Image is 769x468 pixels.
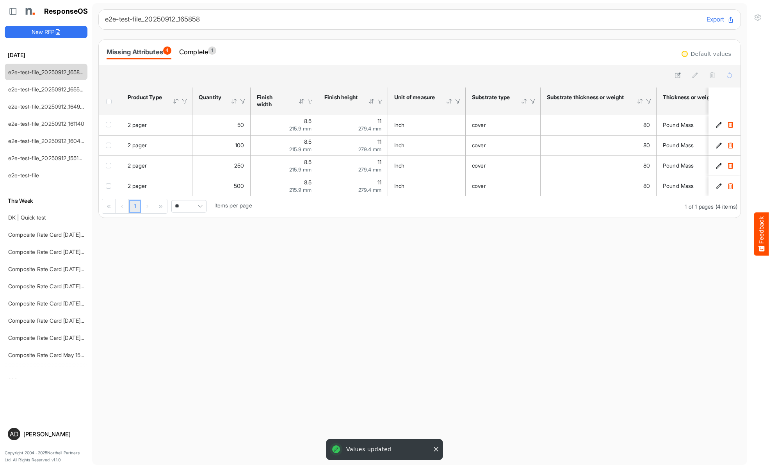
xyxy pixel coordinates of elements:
div: Filter Icon [377,98,384,105]
div: Go to previous page [116,199,129,213]
span: 80 [643,182,650,189]
span: 11 [377,159,381,165]
span: 11 [377,138,381,145]
td: checkbox [99,176,121,196]
td: 8.5 is template cell Column Header httpsnorthellcomontologiesmapping-rulesmeasurementhasfinishsiz... [251,176,318,196]
div: Default values [691,51,731,57]
div: Finish width [257,94,288,108]
span: 2 pager [128,142,147,148]
td: 250 is template cell Column Header httpsnorthellcomontologiesmapping-rulesorderhasquantity [192,155,251,176]
a: Composite Rate Card [DATE] mapping test_deleted [8,300,136,307]
td: e344adbe-c837-4417-8d5a-02d6537d8b02 is template cell Column Header [708,176,742,196]
button: New RFP [5,26,87,38]
h6: This Week [5,196,87,205]
th: Header checkbox [99,88,121,115]
div: Product Type [128,94,162,101]
div: Finish height [324,94,358,101]
span: Pound Mass [663,142,694,148]
span: 2 pager [128,182,147,189]
a: e2e-test-file_20250912_165858 [8,69,86,75]
a: e2e-test-file_20250912_160454 [8,138,87,144]
span: 8.5 [304,118,312,124]
span: Pound Mass [663,182,694,189]
td: Inch is template cell Column Header httpsnorthellcomontologiesmapping-rulesmeasurementhasunitofme... [388,176,466,196]
div: [PERSON_NAME] [23,431,84,437]
td: Pound Mass is template cell Column Header httpsnorthellcomontologiesmapping-rulesmaterialhasmater... [657,155,758,176]
span: cover [472,162,486,169]
div: Go to first page [102,199,116,213]
div: Filter Icon [239,98,246,105]
td: 80 is template cell Column Header httpsnorthellcomontologiesmapping-rulesmaterialhasmaterialthick... [541,115,657,135]
a: e2e-test-file_20250912_155107 [8,155,85,161]
span: 279.4 mm [358,125,381,132]
span: 80 [643,121,650,128]
a: e2e-test-file_20250912_164942 [8,103,87,110]
div: Filter Icon [529,98,536,105]
span: Inch [394,142,405,148]
td: 5d20172c-36b1-4135-a7ab-98c08375512a is template cell Column Header [708,155,742,176]
td: 500 is template cell Column Header httpsnorthellcomontologiesmapping-rulesorderhasquantity [192,176,251,196]
td: Inch is template cell Column Header httpsnorthellcomontologiesmapping-rulesmeasurementhasunitofme... [388,155,466,176]
td: 8.5 is template cell Column Header httpsnorthellcomontologiesmapping-rulesmeasurementhasfinishsiz... [251,135,318,155]
td: checkbox [99,155,121,176]
h6: e2e-test-file_20250912_165858 [105,16,700,23]
td: 11 is template cell Column Header httpsnorthellcomontologiesmapping-rulesmeasurementhasfinishsize... [318,135,388,155]
td: Inch is template cell Column Header httpsnorthellcomontologiesmapping-rulesmeasurementhasunitofme... [388,135,466,155]
span: 2 pager [128,162,147,169]
span: 215.9 mm [289,146,312,152]
span: Pound Mass [663,162,694,169]
a: e2e-test-file [8,172,39,179]
td: Inch is template cell Column Header httpsnorthellcomontologiesmapping-rulesmeasurementhasunitofme... [388,115,466,135]
span: 279.4 mm [358,166,381,173]
span: 215.9 mm [289,125,312,132]
span: AD [10,431,18,437]
td: 2 pager is template cell Column Header product-type [121,115,192,135]
a: Composite Rate Card [DATE] mapping test [8,317,114,324]
span: 50 [237,121,244,128]
a: Composite Rate Card [DATE] mapping test [8,334,114,341]
span: 11 [377,118,381,124]
span: 4 [163,46,171,55]
div: Thickness or weight unit [663,94,728,101]
span: Inch [394,162,405,169]
span: 279.4 mm [358,187,381,193]
td: 80 is template cell Column Header httpsnorthellcomontologiesmapping-rulesmaterialhasmaterialthick... [541,155,657,176]
td: cover is template cell Column Header httpsnorthellcomontologiesmapping-rulesmaterialhassubstratem... [466,135,541,155]
a: Page 1 of 1 Pages [129,200,141,214]
a: DK | Quick test [8,214,46,221]
span: (4 items) [716,203,737,210]
span: 100 [235,142,244,148]
a: e2e-test-file_20250912_165500 [8,86,87,93]
span: Pound Mass [663,121,694,128]
td: 80 is template cell Column Header httpsnorthellcomontologiesmapping-rulesmaterialhasmaterialthick... [541,135,657,155]
td: cover is template cell Column Header httpsnorthellcomontologiesmapping-rulesmaterialhassubstratem... [466,115,541,135]
button: Close [432,445,440,453]
span: 1 of 1 pages [685,203,714,210]
td: a9041faf-2779-485b-84c7-033d12b029dc is template cell Column Header [708,115,742,135]
button: Edit [715,121,723,129]
button: Feedback [754,213,769,256]
img: Northell [21,4,37,19]
span: Pagerdropdown [171,200,206,213]
td: 8.5 is template cell Column Header httpsnorthellcomontologiesmapping-rulesmeasurementhasfinishsiz... [251,115,318,135]
span: 8.5 [304,138,312,145]
span: 1 [208,46,216,55]
a: e2e-test-file_20250912_161140 [8,120,85,127]
td: 2 pager is template cell Column Header product-type [121,135,192,155]
h6: [DATE] [5,51,87,59]
td: checkbox [99,135,121,155]
h6: Older [5,376,87,385]
div: Quantity [199,94,221,101]
span: 500 [234,182,244,189]
td: Pound Mass is template cell Column Header httpsnorthellcomontologiesmapping-rulesmaterialhasmater... [657,115,758,135]
span: Inch [394,182,405,189]
div: Go to last page [154,199,167,213]
p: Copyright 2004 - 2025 Northell Partners Ltd. All Rights Reserved. v 1.1.0 [5,450,87,463]
div: Complete [179,46,216,57]
span: 250 [234,162,244,169]
span: 2 pager [128,121,147,128]
span: 8.5 [304,179,312,186]
td: 11 is template cell Column Header httpsnorthellcomontologiesmapping-rulesmeasurementhasfinishsize... [318,176,388,196]
td: 2 pager is template cell Column Header product-type [121,155,192,176]
div: Substrate type [472,94,511,101]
